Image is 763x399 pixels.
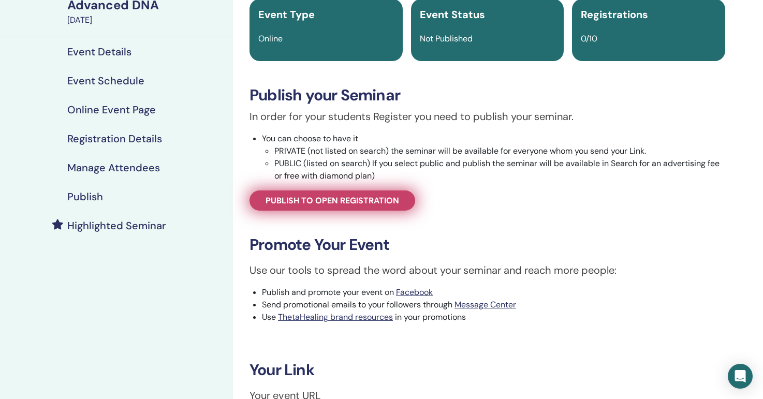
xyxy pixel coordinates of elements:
[250,190,415,211] a: Publish to open registration
[266,195,399,206] span: Publish to open registration
[278,312,393,322] a: ThetaHealing brand resources
[67,75,144,87] h4: Event Schedule
[67,190,103,203] h4: Publish
[396,287,433,298] a: Facebook
[274,157,725,182] li: PUBLIC (listed on search) If you select public and publish the seminar will be available in Searc...
[67,132,162,145] h4: Registration Details
[262,299,725,311] li: Send promotional emails to your followers through
[250,235,725,254] h3: Promote Your Event
[67,14,227,26] div: [DATE]
[454,299,516,310] a: Message Center
[262,286,725,299] li: Publish and promote your event on
[250,262,725,278] p: Use our tools to spread the word about your seminar and reach more people:
[67,104,156,116] h4: Online Event Page
[67,161,160,174] h4: Manage Attendees
[274,145,725,157] li: PRIVATE (not listed on search) the seminar will be available for everyone whom you send your Link.
[420,33,473,44] span: Not Published
[262,311,725,323] li: Use in your promotions
[67,219,166,232] h4: Highlighted Seminar
[262,132,725,182] li: You can choose to have it
[728,364,753,389] div: Open Intercom Messenger
[250,361,725,379] h3: Your Link
[258,8,315,21] span: Event Type
[420,8,485,21] span: Event Status
[258,33,283,44] span: Online
[250,109,725,124] p: In order for your students Register you need to publish your seminar.
[67,46,131,58] h4: Event Details
[581,8,648,21] span: Registrations
[250,86,725,105] h3: Publish your Seminar
[581,33,597,44] span: 0/10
